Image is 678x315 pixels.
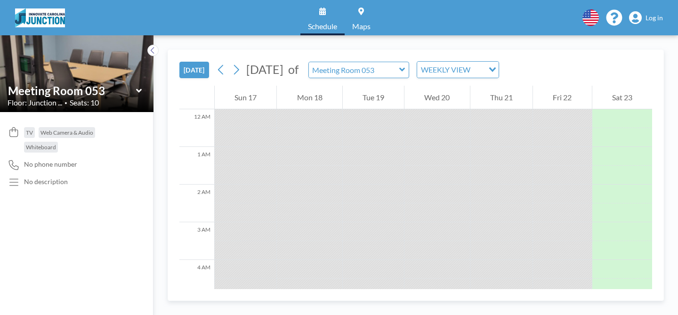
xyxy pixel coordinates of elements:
[65,100,67,106] span: •
[533,86,591,109] div: Fri 22
[470,86,533,109] div: Thu 21
[473,64,483,76] input: Search for option
[246,62,283,76] span: [DATE]
[277,86,342,109] div: Mon 18
[419,64,472,76] span: WEEKLY VIEW
[40,129,93,136] span: Web Camera & Audio
[308,23,337,30] span: Schedule
[404,86,469,109] div: Wed 20
[288,62,299,77] span: of
[26,129,33,136] span: TV
[179,109,214,147] div: 12 AM
[70,98,99,107] span: Seats: 10
[343,86,404,109] div: Tue 19
[215,86,276,109] div: Sun 17
[179,147,214,185] div: 1 AM
[592,86,652,109] div: Sat 23
[417,62,499,78] div: Search for option
[309,62,399,78] input: Meeting Room 053
[24,160,77,169] span: No phone number
[15,8,65,27] img: organization-logo
[24,178,68,186] div: No description
[179,260,214,298] div: 4 AM
[629,11,663,24] a: Log in
[179,185,214,222] div: 2 AM
[179,222,214,260] div: 3 AM
[179,62,209,78] button: [DATE]
[646,14,663,22] span: Log in
[8,98,62,107] span: Floor: Junction ...
[352,23,371,30] span: Maps
[8,84,136,97] input: Meeting Room 053
[26,144,56,151] span: Whiteboard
